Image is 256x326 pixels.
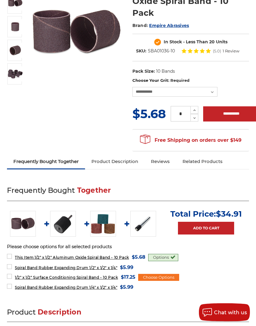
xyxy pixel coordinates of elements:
span: $17.25 [121,273,135,281]
span: Free Shipping on orders over $149 [140,134,241,146]
dd: 10 Bands [156,68,175,75]
span: Brand: [132,23,148,28]
span: Frequently Bought [7,186,75,195]
span: Description [38,308,81,316]
dt: Pack Size: [132,68,155,75]
span: $34.91 [216,209,242,219]
dd: SBA01036-10 [148,48,175,54]
a: Frequently Bought Together [7,155,85,168]
span: In Stock [164,39,182,45]
a: Reviews [145,155,176,168]
img: 1/2" x 1/2" Aluminum Oxide Spiral Bands [8,43,23,58]
label: Choose Your Grit: [132,78,249,84]
span: 1/2" x 1/2" Aluminum Oxide Spiral Band - 10 Pack [15,255,129,260]
strong: This Item: [15,255,35,260]
img: 1/2" x 1/2" AOX Spiral Bands [8,66,23,81]
span: 1 Review [223,49,239,53]
span: Units [216,39,227,45]
p: Please choose options for all selected products [7,243,249,250]
span: Together [77,186,111,195]
button: Chat with us [199,303,250,321]
a: Product Description [85,155,145,168]
span: $5.99 [120,283,133,291]
span: Spiral Band Rubber Expanding Drum 1/4" x 1/2" x 1/4" [15,285,117,290]
div: Choose Options [138,274,179,281]
a: Related Products [176,155,229,168]
div: Options [148,254,178,261]
span: - Less Than [183,39,208,45]
small: Required [170,78,189,83]
span: $5.68 [132,106,166,121]
span: (5.0) [213,49,221,53]
span: $5.68 [132,253,145,261]
span: 20 [209,39,215,45]
span: Product [7,308,36,316]
span: $5.99 [120,263,133,271]
dt: SKU: [136,48,146,54]
p: Total Price: [170,209,242,219]
a: Add to Cart [178,222,234,235]
img: 1/2" x 1/2" Spiral Bands AOX [8,19,23,34]
span: 1/2" x 1/2" Surface Conditioning Spiral Band - 10 Pack [15,275,118,280]
span: Spiral Band Rubber Expanding Drum 1/2" x 1/2" x 1/4" [15,265,117,270]
a: Empire Abrasives [149,23,189,28]
img: 1/2" x 1/2" Spiral Bands Aluminum Oxide [10,211,36,237]
span: Chat with us [214,310,247,315]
